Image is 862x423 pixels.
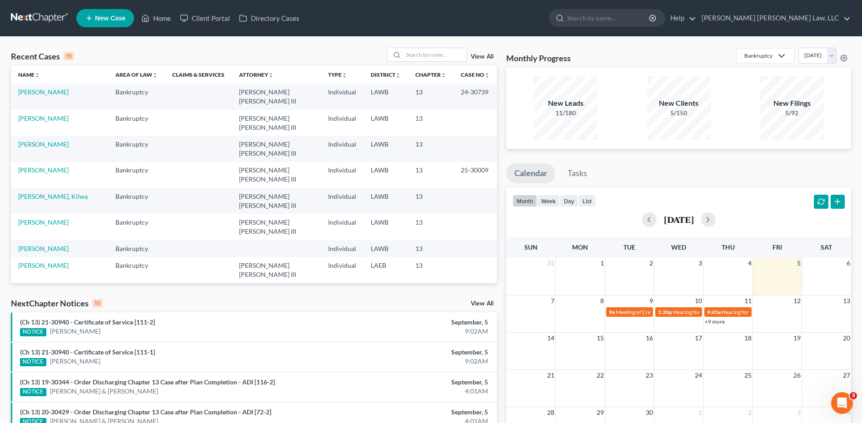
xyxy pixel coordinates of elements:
[108,283,165,309] td: Bankruptcy
[408,257,453,283] td: 13
[268,73,274,78] i: unfold_more
[18,245,69,252] a: [PERSON_NAME]
[328,71,347,78] a: Typeunfold_more
[821,243,832,251] span: Sat
[18,140,69,148] a: [PERSON_NAME]
[321,283,364,309] td: Individual
[108,84,165,109] td: Bankruptcy
[338,408,488,417] div: September, 5
[623,243,635,251] span: Tue
[321,162,364,188] td: Individual
[697,10,851,26] a: [PERSON_NAME] [PERSON_NAME] Law, LLC
[20,388,46,396] div: NOTICE
[707,309,721,315] span: 9:45a
[321,84,364,109] td: Individual
[108,257,165,283] td: Bankruptcy
[698,407,703,418] span: 1
[232,84,321,109] td: [PERSON_NAME] [PERSON_NAME] III
[338,378,488,387] div: September, 5
[321,110,364,136] td: Individual
[364,84,408,109] td: LAWB
[20,378,275,386] a: (Ch 13) 19-30344 - Order Discharging Chapter 13 Case after Plan Completion - ADI [116-2]
[546,370,555,381] span: 21
[596,370,605,381] span: 22
[743,295,752,306] span: 11
[578,195,596,207] button: list
[403,48,467,61] input: Search by name...
[461,71,490,78] a: Case Nounfold_more
[645,333,654,344] span: 16
[760,108,824,118] div: 5/92
[338,318,488,327] div: September, 5
[108,214,165,240] td: Bankruptcy
[364,188,408,214] td: LAWB
[408,214,453,240] td: 13
[647,108,711,118] div: 5/150
[364,240,408,257] td: LAWB
[364,110,408,136] td: LAWB
[321,136,364,162] td: Individual
[599,258,605,269] span: 1
[698,258,703,269] span: 3
[537,195,560,207] button: week
[232,283,321,309] td: [PERSON_NAME] [PERSON_NAME] III
[108,136,165,162] td: Bankruptcy
[18,114,69,122] a: [PERSON_NAME]
[11,298,103,309] div: NextChapter Notices
[658,309,672,315] span: 1:30p
[645,370,654,381] span: 23
[792,370,802,381] span: 26
[232,214,321,240] td: [PERSON_NAME] [PERSON_NAME] III
[137,10,175,26] a: Home
[666,10,696,26] a: Help
[453,162,497,188] td: 25-30009
[232,162,321,188] td: [PERSON_NAME] [PERSON_NAME] III
[20,348,155,356] a: (Ch 13) 21-30940 - Certificate of Service [111-1]
[694,370,703,381] span: 24
[524,243,538,251] span: Sun
[50,357,100,366] a: [PERSON_NAME]
[567,10,650,26] input: Search by name...
[664,215,694,224] h2: [DATE]
[415,71,446,78] a: Chapterunfold_more
[408,84,453,109] td: 13
[232,110,321,136] td: [PERSON_NAME] [PERSON_NAME] III
[364,283,408,309] td: LAWB
[596,333,605,344] span: 15
[842,295,851,306] span: 13
[338,357,488,366] div: 9:02AM
[321,240,364,257] td: Individual
[408,240,453,257] td: 13
[743,333,752,344] span: 18
[441,73,446,78] i: unfold_more
[648,258,654,269] span: 2
[796,407,802,418] span: 3
[20,408,271,416] a: (Ch 13) 20-30429 - Order Discharging Chapter 13 Case after Plan Completion - ADI [72-2]
[18,261,69,269] a: [PERSON_NAME]
[234,10,304,26] a: Directory Cases
[95,15,125,22] span: New Case
[671,243,686,251] span: Wed
[108,240,165,257] td: Bankruptcy
[453,84,497,109] td: 24-30739
[408,110,453,136] td: 13
[599,295,605,306] span: 8
[792,295,802,306] span: 12
[673,309,744,315] span: Hearing for [PERSON_NAME]
[546,407,555,418] span: 28
[408,136,453,162] td: 13
[18,192,88,200] a: [PERSON_NAME], Kilwa
[35,73,40,78] i: unfold_more
[722,243,735,251] span: Thu
[20,328,46,336] div: NOTICE
[321,188,364,214] td: Individual
[831,392,853,414] iframe: Intercom live chat
[572,243,588,251] span: Mon
[408,162,453,188] td: 13
[20,358,46,366] div: NOTICE
[645,407,654,418] span: 30
[364,257,408,283] td: LAEB
[760,98,824,108] div: New Filings
[616,309,717,315] span: Meeting of Creditors for [PERSON_NAME]
[471,300,493,307] a: View All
